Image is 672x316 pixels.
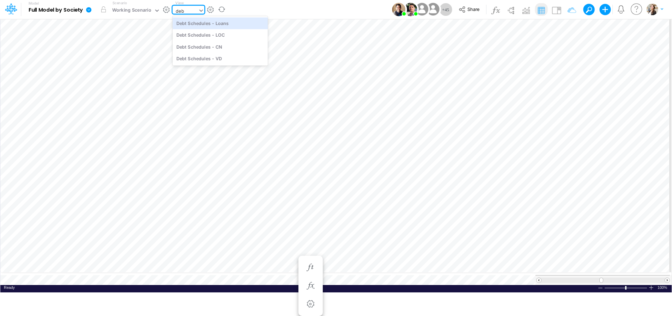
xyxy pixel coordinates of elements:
[172,41,268,52] div: Debt Schedules - CN
[604,285,648,290] div: Zoom
[29,7,83,13] b: Full Model by Society
[172,17,268,29] div: Debt Schedules - Loans
[625,286,626,290] div: Zoom
[404,3,417,16] img: User Image Icon
[425,1,441,17] img: User Image Icon
[29,1,39,6] label: Model
[648,285,654,290] div: Zoom In
[414,1,430,17] img: User Image Icon
[658,285,668,290] div: Zoom level
[172,29,268,41] div: Debt Schedules - LOC
[4,285,15,290] span: Ready
[113,0,127,6] label: Scenario
[467,6,479,12] span: Share
[175,0,183,6] label: View
[598,285,603,291] div: Zoom Out
[455,4,484,15] button: Share
[4,285,15,290] div: In Ready mode
[442,7,449,12] span: + 45
[617,5,625,13] a: Notifications
[658,285,668,290] span: 100%
[392,3,405,16] img: User Image Icon
[172,52,268,64] div: Debt Schedules - VD
[112,7,151,15] div: Working Scenario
